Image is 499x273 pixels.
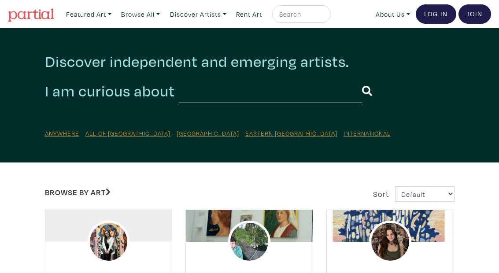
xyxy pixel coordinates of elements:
[88,221,130,263] img: phpThumb.php
[45,129,79,137] a: Anywhere
[344,129,391,137] a: International
[232,5,266,23] a: Rent Art
[45,81,175,101] h2: I am curious about
[278,9,322,20] input: Search
[62,5,115,23] a: Featured Art
[416,4,456,24] a: Log In
[117,5,164,23] a: Browse All
[166,5,230,23] a: Discover Artists
[372,5,414,23] a: About Us
[177,129,239,137] a: [GEOGRAPHIC_DATA]
[458,4,491,24] a: Join
[373,189,389,199] span: Sort
[369,221,411,263] img: phpThumb.php
[45,187,111,197] a: Browse by Art
[45,52,455,71] h2: Discover independent and emerging artists.
[228,221,270,263] img: phpThumb.php
[85,129,170,137] a: All of [GEOGRAPHIC_DATA]
[245,129,337,137] a: Eastern [GEOGRAPHIC_DATA]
